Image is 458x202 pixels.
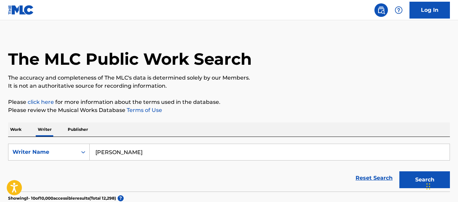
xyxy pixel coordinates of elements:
[8,5,34,15] img: MLC Logo
[28,99,54,105] a: click here
[395,6,403,14] img: help
[8,74,450,82] p: The accuracy and completeness of The MLC's data is determined solely by our Members.
[424,170,458,202] iframe: Chat Widget
[8,122,24,137] p: Work
[8,49,252,69] h1: The MLC Public Work Search
[36,122,54,137] p: Writer
[8,195,116,201] p: Showing 1 - 10 of 10,000 accessible results (Total 12,298 )
[399,171,450,188] button: Search
[426,176,430,197] div: Drag
[377,6,385,14] img: search
[392,3,405,17] div: Help
[118,195,124,201] span: ?
[125,107,162,113] a: Terms of Use
[8,98,450,106] p: Please for more information about the terms used in the database.
[8,106,450,114] p: Please review the Musical Works Database
[352,171,396,185] a: Reset Search
[374,3,388,17] a: Public Search
[409,2,450,19] a: Log In
[12,148,73,156] div: Writer Name
[8,82,450,90] p: It is not an authoritative source for recording information.
[8,144,450,192] form: Search Form
[66,122,90,137] p: Publisher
